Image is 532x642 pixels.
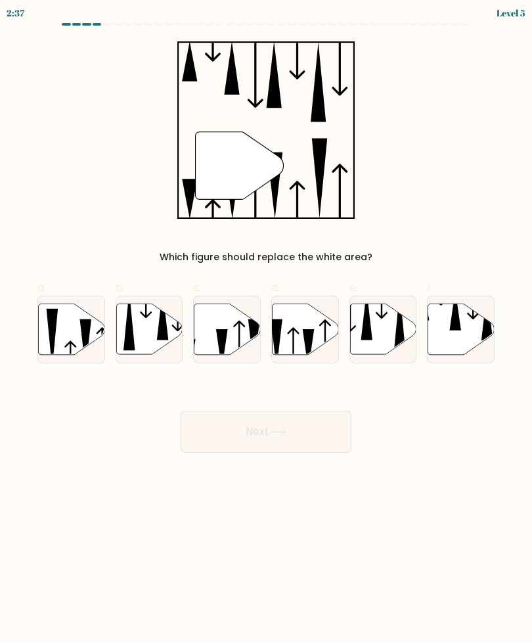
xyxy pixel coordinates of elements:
div: Which figure should replace the white area? [45,250,487,264]
span: e. [349,280,358,295]
g: " [196,132,284,200]
span: d. [271,280,280,295]
div: Level 5 [497,6,525,20]
span: f. [427,280,433,295]
button: Next [181,411,351,453]
span: c. [193,280,202,295]
span: b. [116,280,125,295]
div: 2:37 [7,6,24,20]
span: a. [37,280,46,295]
